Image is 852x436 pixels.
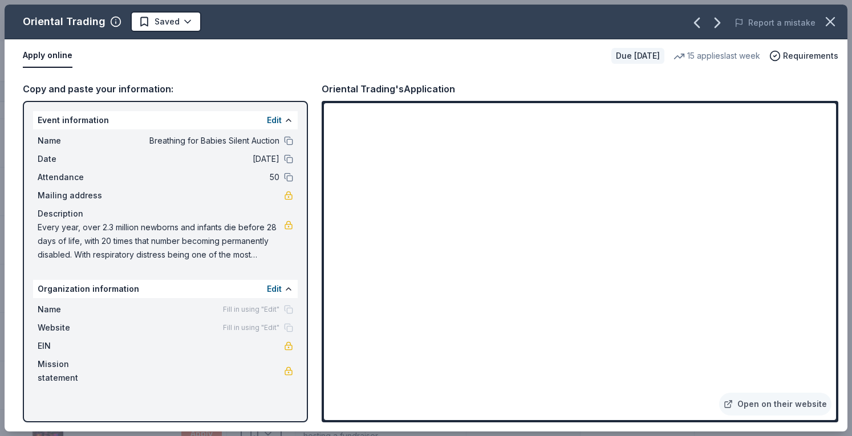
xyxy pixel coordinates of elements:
[267,282,282,296] button: Edit
[223,323,279,332] span: Fill in using "Edit"
[719,393,831,415] a: Open on their website
[155,15,180,28] span: Saved
[131,11,201,32] button: Saved
[38,221,284,262] span: Every year, over 2.3 million newborns and infants die before 28 days of life, with 20 times that ...
[38,207,293,221] div: Description
[114,170,279,184] span: 50
[38,357,114,385] span: Mission statement
[114,134,279,148] span: Breathing for Babies Silent Auction
[38,303,114,316] span: Name
[38,189,114,202] span: Mailing address
[38,170,114,184] span: Attendance
[735,16,816,30] button: Report a mistake
[33,111,298,129] div: Event information
[611,48,664,64] div: Due [DATE]
[114,152,279,166] span: [DATE]
[38,339,114,353] span: EIN
[23,82,308,96] div: Copy and paste your information:
[674,49,760,63] div: 15 applies last week
[33,280,298,298] div: Organization information
[783,49,838,63] span: Requirements
[38,321,114,335] span: Website
[267,113,282,127] button: Edit
[23,44,72,68] button: Apply online
[38,152,114,166] span: Date
[322,82,455,96] div: Oriental Trading's Application
[223,305,279,314] span: Fill in using "Edit"
[38,134,114,148] span: Name
[23,13,106,31] div: Oriental Trading
[769,49,838,63] button: Requirements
